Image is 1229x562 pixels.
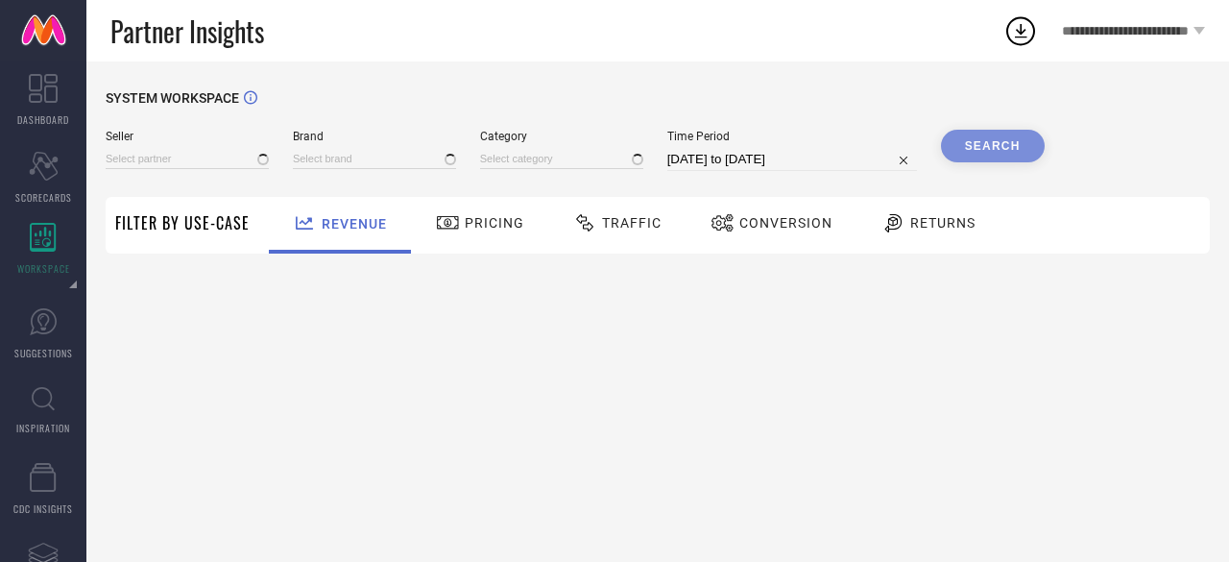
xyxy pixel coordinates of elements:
span: SYSTEM WORKSPACE [106,90,239,106]
span: Returns [910,215,976,231]
span: Category [480,130,643,143]
span: SUGGESTIONS [14,346,73,360]
span: Seller [106,130,269,143]
div: Open download list [1003,13,1038,48]
input: Select brand [293,149,456,169]
span: Partner Insights [110,12,264,51]
span: Revenue [322,216,387,232]
span: INSPIRATION [16,421,70,435]
span: Filter By Use-Case [115,211,250,234]
input: Select time period [667,148,917,171]
span: CDC INSIGHTS [13,501,73,516]
span: Conversion [739,215,832,231]
span: Traffic [602,215,662,231]
input: Select category [480,149,643,169]
span: DASHBOARD [17,112,69,127]
span: Brand [293,130,456,143]
span: SCORECARDS [15,190,72,205]
span: Pricing [465,215,524,231]
span: Time Period [667,130,917,143]
span: WORKSPACE [17,261,70,276]
input: Select partner [106,149,269,169]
